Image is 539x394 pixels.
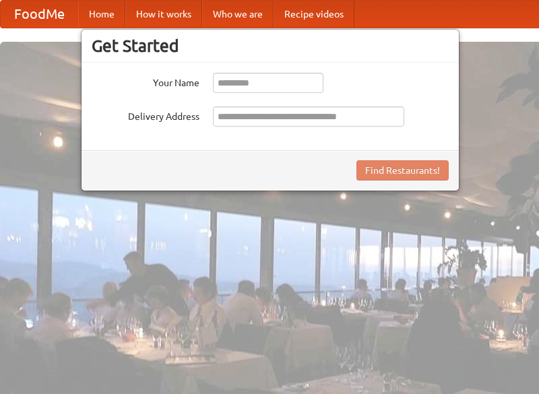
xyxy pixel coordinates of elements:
label: Your Name [92,73,199,90]
a: Who we are [202,1,274,28]
button: Find Restaurants! [356,160,449,180]
a: Recipe videos [274,1,354,28]
label: Delivery Address [92,106,199,123]
a: How it works [125,1,202,28]
a: Home [78,1,125,28]
a: FoodMe [1,1,78,28]
h3: Get Started [92,36,449,56]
